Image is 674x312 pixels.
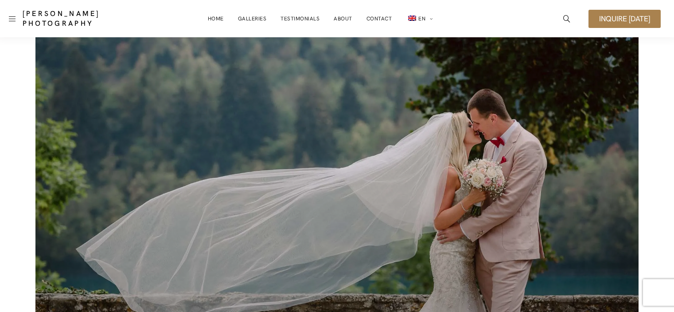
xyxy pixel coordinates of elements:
a: en_GBEN [406,10,433,28]
a: About [334,10,352,28]
a: Testimonials [281,10,319,28]
span: EN [418,15,425,22]
a: icon-magnifying-glass34 [559,11,575,27]
a: Contact [366,10,392,28]
a: Galleries [238,10,267,28]
img: EN [408,16,416,21]
a: [PERSON_NAME] Photography [23,9,133,28]
span: Inquire [DATE] [599,15,650,23]
a: Inquire [DATE] [588,10,661,28]
a: Home [208,10,224,28]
